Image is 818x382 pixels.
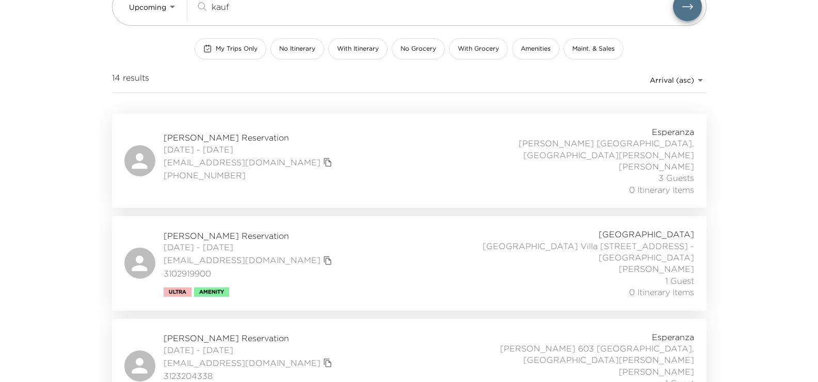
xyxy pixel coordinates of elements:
span: [PHONE_NUMBER] [164,170,335,181]
span: Esperanza [652,126,694,137]
span: 3 Guests [659,172,694,184]
span: 0 Itinerary Items [629,184,694,195]
button: copy primary member email [320,356,335,370]
span: [PERSON_NAME] [619,366,694,377]
span: No Grocery [400,44,436,53]
button: copy primary member email [320,155,335,170]
button: No Grocery [392,38,445,59]
span: 3102919900 [164,268,335,279]
span: 1 Guest [665,275,694,286]
span: [GEOGRAPHIC_DATA] [599,228,694,240]
span: [DATE] - [DATE] [164,241,335,253]
span: My Trips Only [216,44,258,53]
span: Amenity [199,289,224,295]
span: No Itinerary [279,44,315,53]
button: With Grocery [449,38,508,59]
span: [PERSON_NAME] Reservation [164,230,335,241]
span: Amenities [521,44,551,53]
span: Maint. & Sales [572,44,615,53]
a: [EMAIL_ADDRESS][DOMAIN_NAME] [164,254,320,266]
span: [DATE] - [DATE] [164,344,335,356]
span: [PERSON_NAME] 603 [GEOGRAPHIC_DATA], [GEOGRAPHIC_DATA][PERSON_NAME] [466,343,694,366]
button: My Trips Only [195,38,266,59]
span: [PERSON_NAME] [619,161,694,172]
span: [GEOGRAPHIC_DATA] Villa [STREET_ADDRESS] - [GEOGRAPHIC_DATA] [466,240,694,264]
span: Esperanza [652,331,694,343]
span: [PERSON_NAME] Reservation [164,332,335,344]
input: Search by traveler, residence, or concierge [212,1,673,12]
button: With Itinerary [328,38,388,59]
span: Arrival (asc) [650,75,694,85]
a: [PERSON_NAME] Reservation[DATE] - [DATE][EMAIL_ADDRESS][DOMAIN_NAME]copy primary member email3102... [112,216,707,310]
span: [DATE] - [DATE] [164,144,335,155]
span: 14 results [112,72,149,88]
span: [PERSON_NAME] Reservation [164,132,335,143]
button: Maint. & Sales [564,38,623,59]
span: Upcoming [129,3,166,12]
a: [EMAIL_ADDRESS][DOMAIN_NAME] [164,357,320,369]
span: 3123204338 [164,370,335,381]
span: With Itinerary [337,44,379,53]
button: copy primary member email [320,253,335,268]
span: [PERSON_NAME] [GEOGRAPHIC_DATA], [GEOGRAPHIC_DATA][PERSON_NAME] [466,137,694,161]
button: Amenities [512,38,559,59]
span: 0 Itinerary Items [629,286,694,298]
span: [PERSON_NAME] [619,263,694,274]
button: No Itinerary [270,38,324,59]
span: With Grocery [458,44,499,53]
span: Ultra [169,289,186,295]
a: [PERSON_NAME] Reservation[DATE] - [DATE][EMAIL_ADDRESS][DOMAIN_NAME]copy primary member email[PHO... [112,114,707,208]
a: [EMAIL_ADDRESS][DOMAIN_NAME] [164,157,320,168]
